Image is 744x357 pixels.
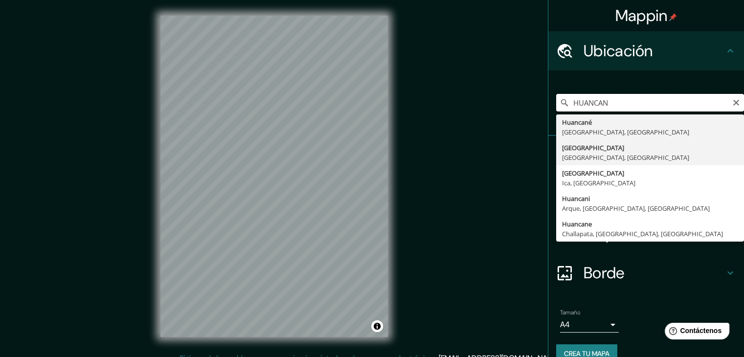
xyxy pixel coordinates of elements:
img: pin-icon.png [669,13,677,21]
font: Arque, [GEOGRAPHIC_DATA], [GEOGRAPHIC_DATA] [562,204,710,213]
font: Mappin [615,5,668,26]
div: A4 [560,317,619,333]
div: Disposición [548,214,744,253]
canvas: Mapa [160,16,388,337]
font: Challapata, [GEOGRAPHIC_DATA], [GEOGRAPHIC_DATA] [562,229,723,238]
font: [GEOGRAPHIC_DATA], [GEOGRAPHIC_DATA] [562,153,689,162]
button: Activar o desactivar atribución [371,320,383,332]
div: Ubicación [548,31,744,70]
font: Ica, [GEOGRAPHIC_DATA] [562,178,635,187]
button: Claro [732,97,740,107]
font: Huancané [562,118,592,127]
iframe: Lanzador de widgets de ayuda [657,319,733,346]
font: Huancane [562,220,592,228]
div: Patas [548,136,744,175]
font: Borde [584,263,625,283]
div: Estilo [548,175,744,214]
div: Borde [548,253,744,292]
font: [GEOGRAPHIC_DATA] [562,169,624,178]
font: [GEOGRAPHIC_DATA], [GEOGRAPHIC_DATA] [562,128,689,136]
input: Elige tu ciudad o zona [556,94,744,112]
font: Huancani [562,194,590,203]
font: Ubicación [584,41,653,61]
font: [GEOGRAPHIC_DATA] [562,143,624,152]
font: A4 [560,319,570,330]
font: Tamaño [560,309,580,316]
